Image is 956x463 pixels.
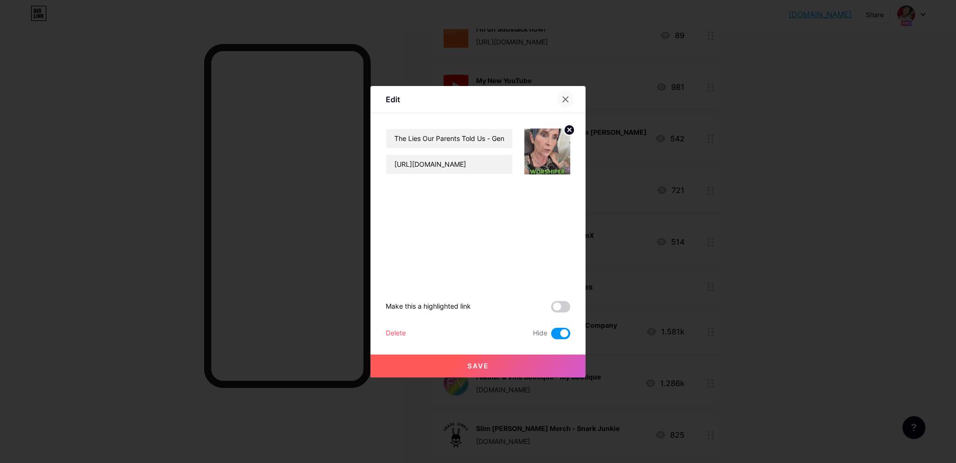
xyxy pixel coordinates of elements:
[467,362,489,370] span: Save
[386,94,400,105] div: Edit
[533,328,547,339] span: Hide
[370,355,586,377] button: Save
[386,155,512,174] input: URL
[524,129,570,174] img: link_thumbnail
[386,129,512,148] input: Title
[386,301,471,312] div: Make this a highlighted link
[386,328,406,339] div: Delete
